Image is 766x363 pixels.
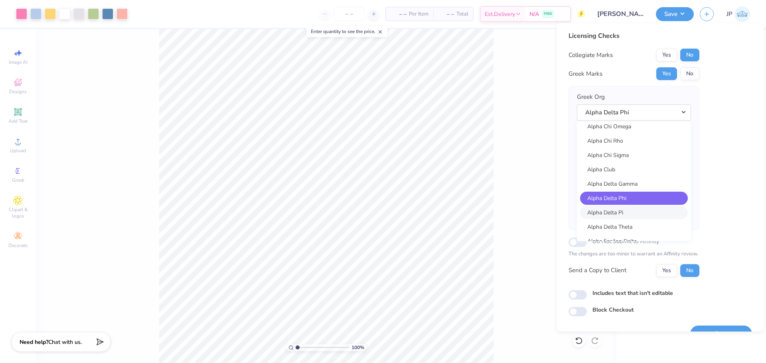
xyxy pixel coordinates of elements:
a: Alpha Chi Rho [580,134,688,147]
div: Enter quantity to see the price. [306,26,387,37]
div: Collegiate Marks [569,51,613,60]
input: Untitled Design [591,6,650,22]
span: – – [391,10,407,18]
a: Alpha Chi Omega [580,120,688,133]
span: – – [438,10,454,18]
button: No [680,264,699,277]
label: Includes text that isn't editable [592,289,673,297]
button: No [680,49,699,61]
span: Designs [9,88,27,95]
span: Total [456,10,468,18]
span: Image AI [9,59,28,65]
button: Alpha Delta Phi [577,104,691,121]
span: Greek [12,177,24,183]
span: Add Text [8,118,28,124]
a: Alpha Delta Pi [580,206,688,219]
button: Yes [656,49,677,61]
span: Decorate [8,242,28,249]
a: Alpha Delta Gamma [580,177,688,190]
button: Save [690,326,752,342]
a: Alpha Delta Theta [580,220,688,233]
a: Alpha Chi Sigma [580,149,688,162]
label: Do Not Submit to Affinity [592,236,659,246]
span: Chat with us. [48,338,82,346]
span: Est. Delivery [485,10,515,18]
label: Block Checkout [592,306,634,314]
a: Alpha Epsilon Delta [580,235,688,248]
input: – – [334,7,365,21]
span: Upload [10,147,26,154]
button: No [680,67,699,80]
a: Alpha Club [580,163,688,176]
button: Save [656,7,694,21]
span: N/A [529,10,539,18]
a: Alpha Delta Phi [580,192,688,205]
span: Per Item [409,10,428,18]
button: Yes [656,67,677,80]
p: The changes are too minor to warrant an Affinity review. [569,250,699,258]
span: JP [727,10,732,19]
div: Licensing Checks [569,31,699,41]
strong: Need help? [20,338,48,346]
span: Clipart & logos [4,206,32,219]
label: Greek Org [577,92,605,102]
button: Yes [656,264,677,277]
a: JP [727,6,750,22]
div: Send a Copy to Client [569,266,626,275]
img: John Paul Torres [734,6,750,22]
span: FREE [544,11,552,17]
span: 100 % [351,344,364,351]
div: Greek Marks [569,69,602,78]
div: Alpha Delta Phi [577,122,691,241]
